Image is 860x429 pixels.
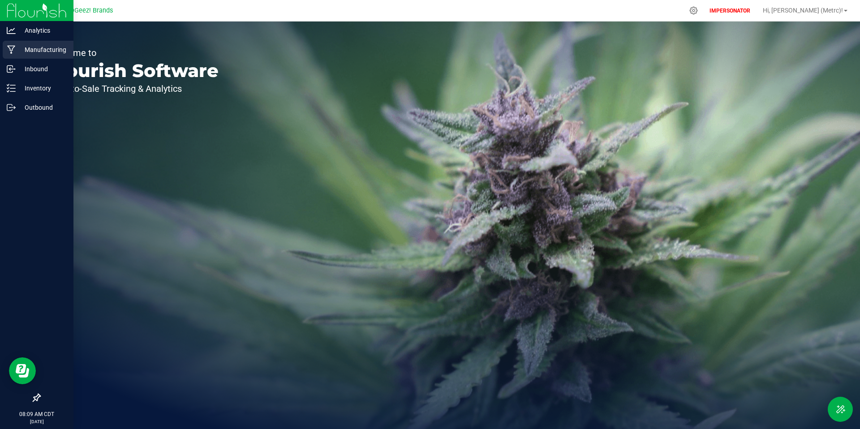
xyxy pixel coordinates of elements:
[706,7,754,15] p: IMPERSONATOR
[48,62,219,80] p: Flourish Software
[7,45,16,54] inline-svg: Manufacturing
[16,44,69,55] p: Manufacturing
[16,83,69,94] p: Inventory
[7,26,16,35] inline-svg: Analytics
[70,7,113,14] span: OGeez! Brands
[16,64,69,74] p: Inbound
[4,418,69,425] p: [DATE]
[4,410,69,418] p: 08:09 AM CDT
[48,48,219,57] p: Welcome to
[9,357,36,384] iframe: Resource center
[16,25,69,36] p: Analytics
[7,84,16,93] inline-svg: Inventory
[7,64,16,73] inline-svg: Inbound
[763,7,843,14] span: Hi, [PERSON_NAME] (Metrc)!
[828,397,853,422] button: Toggle Menu
[48,84,219,93] p: Seed-to-Sale Tracking & Analytics
[16,102,69,113] p: Outbound
[688,6,699,15] div: Manage settings
[7,103,16,112] inline-svg: Outbound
